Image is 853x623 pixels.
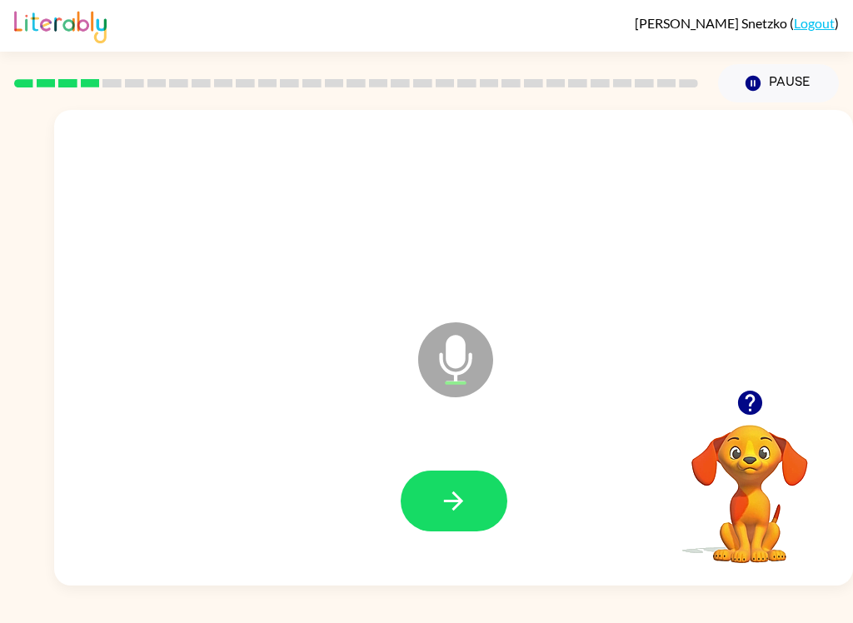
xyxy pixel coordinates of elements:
video: Your browser must support playing .mp4 files to use Literably. Please try using another browser. [666,399,833,566]
div: ( ) [635,15,839,31]
a: Logout [794,15,835,31]
button: Pause [718,64,839,102]
span: [PERSON_NAME] Snetzko [635,15,790,31]
img: Literably [14,7,107,43]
